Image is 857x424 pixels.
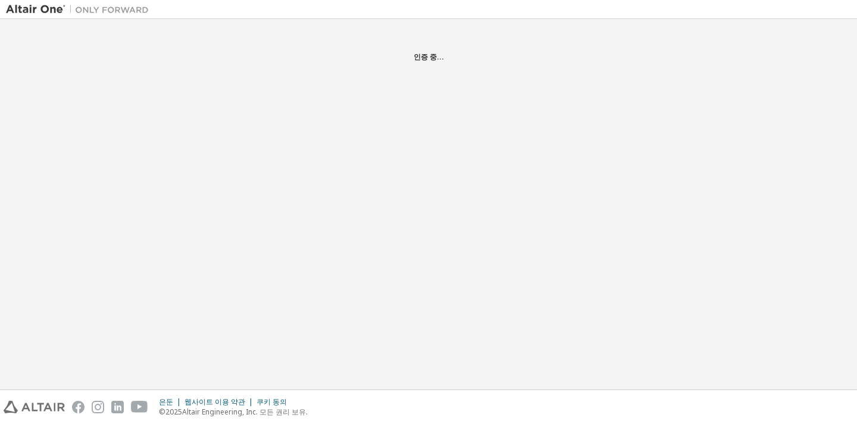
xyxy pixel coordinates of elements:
[111,401,124,413] img: linkedin.svg
[165,407,182,417] font: 2025
[414,52,444,62] font: 인증 중...
[72,401,85,413] img: facebook.svg
[159,407,165,417] font: ©
[159,397,173,407] font: 은둔
[131,401,148,413] img: youtube.svg
[184,397,245,407] font: 웹사이트 이용 약관
[257,397,287,407] font: 쿠키 동의
[182,407,308,417] font: Altair Engineering, Inc. 모든 권리 보유.
[4,401,65,413] img: altair_logo.svg
[92,401,104,413] img: instagram.svg
[6,4,155,15] img: 알타이르 원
